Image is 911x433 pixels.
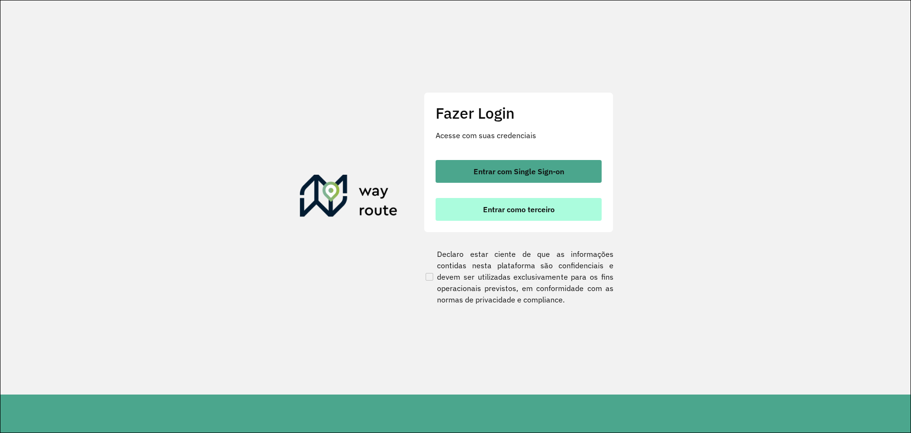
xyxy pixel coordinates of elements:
[424,248,614,305] label: Declaro estar ciente de que as informações contidas nesta plataforma são confidenciais e devem se...
[474,168,564,175] span: Entrar com Single Sign-on
[436,104,602,122] h2: Fazer Login
[436,160,602,183] button: button
[436,130,602,141] p: Acesse com suas credenciais
[300,175,398,220] img: Roteirizador AmbevTech
[483,206,555,213] span: Entrar como terceiro
[436,198,602,221] button: button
